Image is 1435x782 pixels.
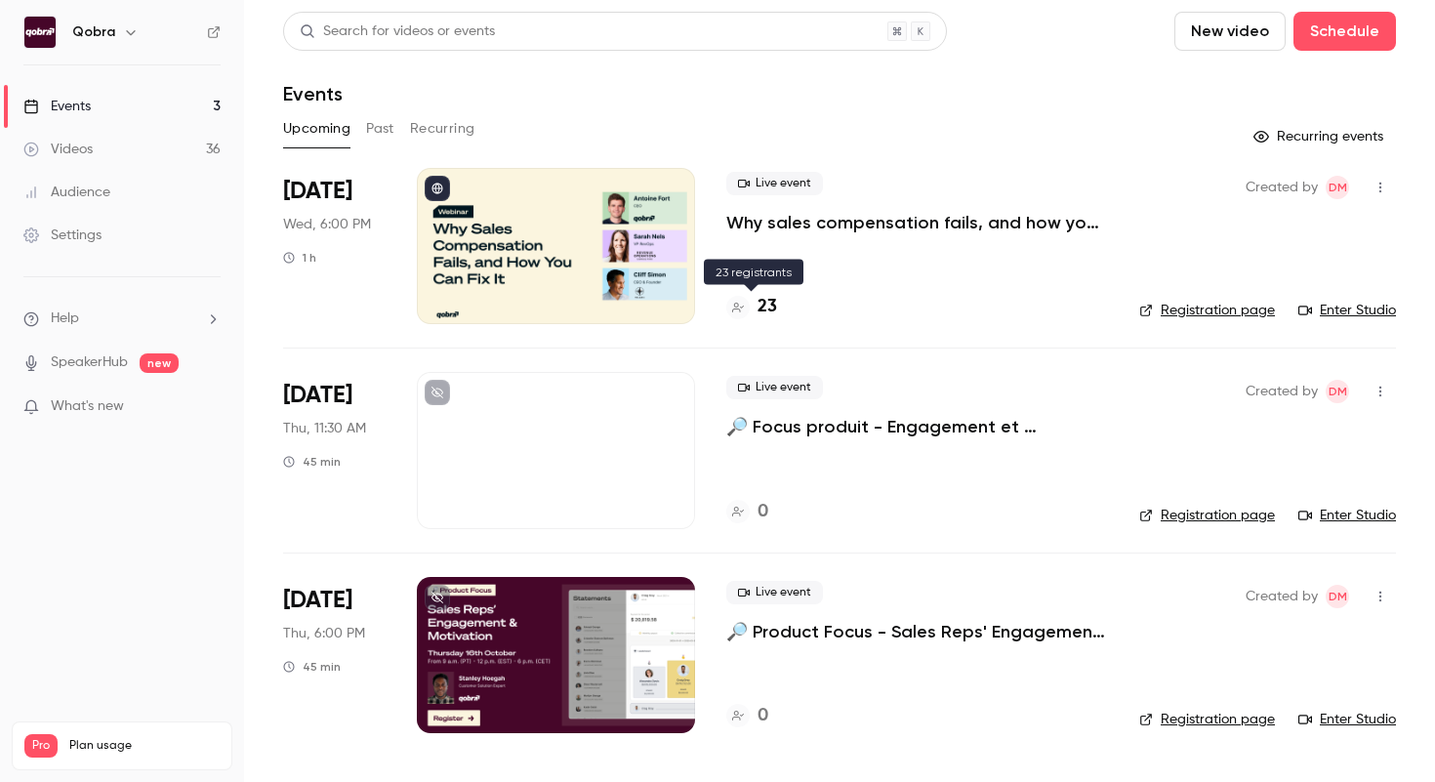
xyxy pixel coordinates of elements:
span: Live event [726,581,823,604]
a: Why sales compensation fails, and how you can fix it [726,211,1108,234]
span: Dylan Manceau [1326,380,1349,403]
div: Events [23,97,91,116]
span: Pro [24,734,58,758]
span: Thu, 11:30 AM [283,419,366,438]
div: 45 min [283,659,341,675]
a: 🔎 Product Focus - Sales Reps' Engagement & Motivation [726,620,1108,643]
span: Created by [1246,176,1318,199]
h6: Qobra [72,22,115,42]
span: DM [1329,585,1347,608]
div: Videos [23,140,93,159]
div: Search for videos or events [300,21,495,42]
div: Settings [23,226,102,245]
h4: 0 [758,499,768,525]
div: Oct 16 Thu, 11:30 AM (Europe/Paris) [283,372,386,528]
div: Audience [23,183,110,202]
button: Recurring [410,113,475,144]
span: What's new [51,396,124,417]
button: Recurring events [1245,121,1396,152]
button: Schedule [1293,12,1396,51]
span: Created by [1246,585,1318,608]
span: Thu, 6:00 PM [283,624,365,643]
div: Oct 16 Thu, 6:00 PM (Europe/Paris) [283,577,386,733]
a: Registration page [1139,301,1275,320]
span: Live event [726,172,823,195]
span: Help [51,309,79,329]
span: DM [1329,380,1347,403]
button: Past [366,113,394,144]
button: Upcoming [283,113,350,144]
iframe: Noticeable Trigger [197,398,221,416]
a: Enter Studio [1298,710,1396,729]
span: Wed, 6:00 PM [283,215,371,234]
span: Plan usage [69,738,220,754]
span: [DATE] [283,585,352,616]
span: [DATE] [283,380,352,411]
span: new [140,353,179,373]
a: Enter Studio [1298,506,1396,525]
h4: 0 [758,703,768,729]
img: Qobra [24,17,56,48]
li: help-dropdown-opener [23,309,221,329]
a: Registration page [1139,710,1275,729]
a: 0 [726,703,768,729]
span: Dylan Manceau [1326,176,1349,199]
a: SpeakerHub [51,352,128,373]
div: Oct 8 Wed, 6:00 PM (Europe/Paris) [283,168,386,324]
span: [DATE] [283,176,352,207]
span: Dylan Manceau [1326,585,1349,608]
span: Created by [1246,380,1318,403]
span: Live event [726,376,823,399]
span: DM [1329,176,1347,199]
a: Enter Studio [1298,301,1396,320]
a: 23 [726,294,777,320]
div: 1 h [283,250,316,266]
a: 0 [726,499,768,525]
a: Registration page [1139,506,1275,525]
button: New video [1174,12,1286,51]
div: 45 min [283,454,341,470]
h4: 23 [758,294,777,320]
a: 🔎 Focus produit - Engagement et motivation des commerciaux [726,415,1108,438]
h1: Events [283,82,343,105]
